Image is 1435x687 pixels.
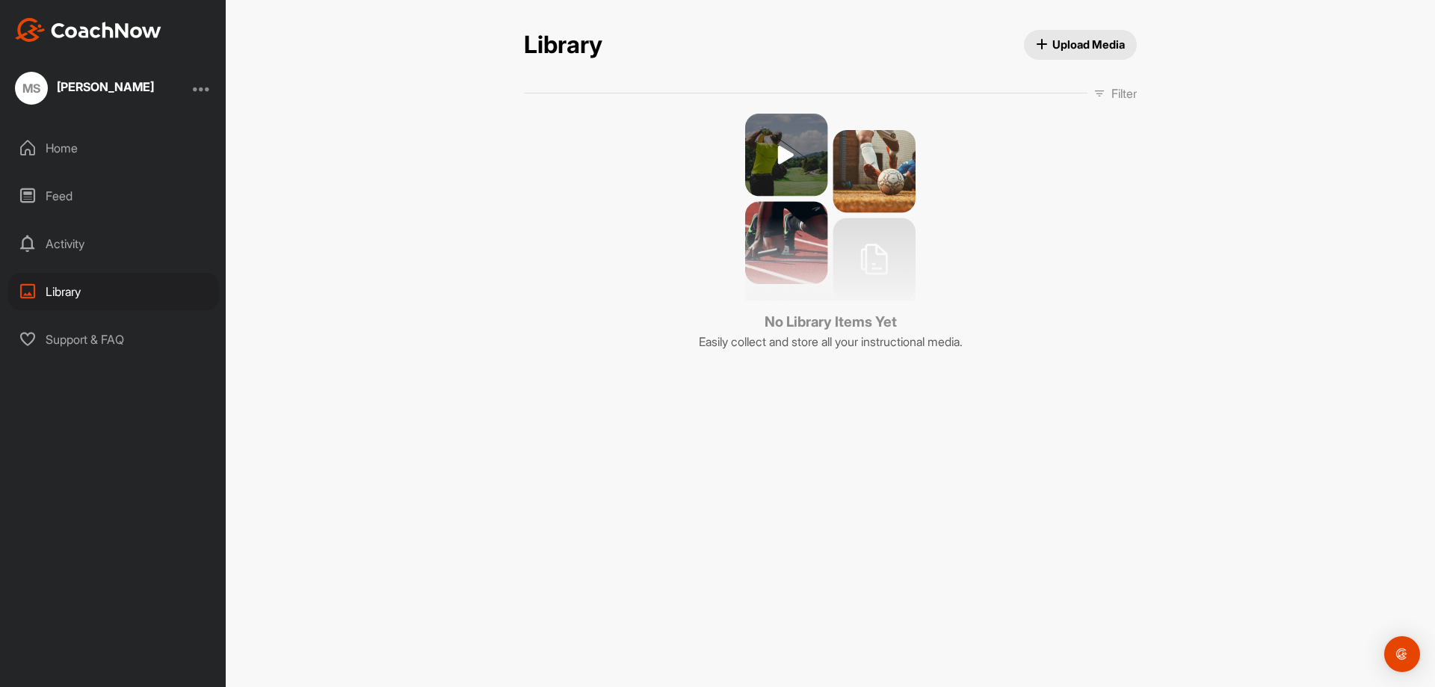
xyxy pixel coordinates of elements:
[1384,636,1420,672] div: Open Intercom Messenger
[1024,30,1138,60] button: Upload Media
[8,321,219,358] div: Support & FAQ
[8,273,219,310] div: Library
[8,225,219,262] div: Activity
[1036,37,1126,52] span: Upload Media
[8,177,219,215] div: Feed
[8,129,219,167] div: Home
[15,72,48,105] div: MS
[699,312,963,333] h3: No Library Items Yet
[1111,84,1137,102] p: Filter
[699,333,963,351] p: Easily collect and store all your instructional media.
[15,18,161,42] img: CoachNow
[524,31,602,60] h2: Library
[745,114,916,301] img: no media
[57,81,154,93] div: [PERSON_NAME]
